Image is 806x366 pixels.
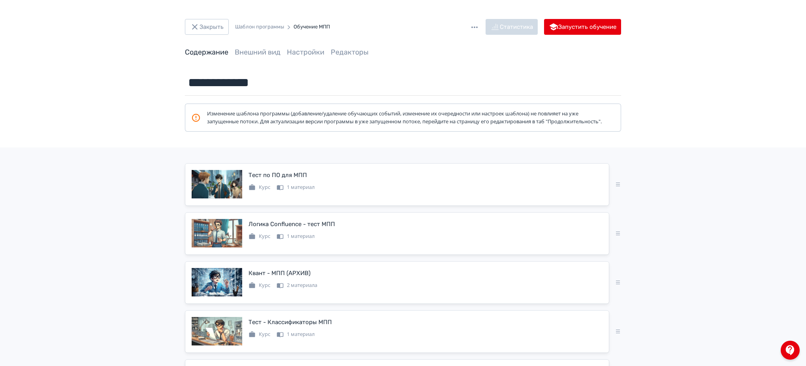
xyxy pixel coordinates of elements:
[294,23,330,31] div: Обучение МПП
[249,171,307,180] div: Тест по ПО для МПП
[277,232,314,240] div: 1 материал
[331,48,369,57] a: Редакторы
[249,232,270,240] div: Курс
[277,183,314,191] div: 1 материал
[185,19,229,35] button: Закрыть
[249,269,311,278] div: Квант - МПП (АРХИВ)
[191,110,602,125] div: Изменение шаблона программы (добавление/удаление обучающих событий, изменение их очередности или ...
[277,330,314,338] div: 1 материал
[287,48,324,57] a: Настройки
[235,48,281,57] a: Внешний вид
[277,281,317,289] div: 2 материала
[486,19,538,35] button: Статистика
[249,281,270,289] div: Курс
[235,23,284,31] div: Шаблон программы
[544,19,621,35] button: Запустить обучение
[249,318,332,327] div: Тест - Классификаторы МПП
[249,330,270,338] div: Курс
[185,48,228,57] a: Содержание
[249,183,270,191] div: Курс
[249,220,335,229] div: Логика Confluence - тест МПП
